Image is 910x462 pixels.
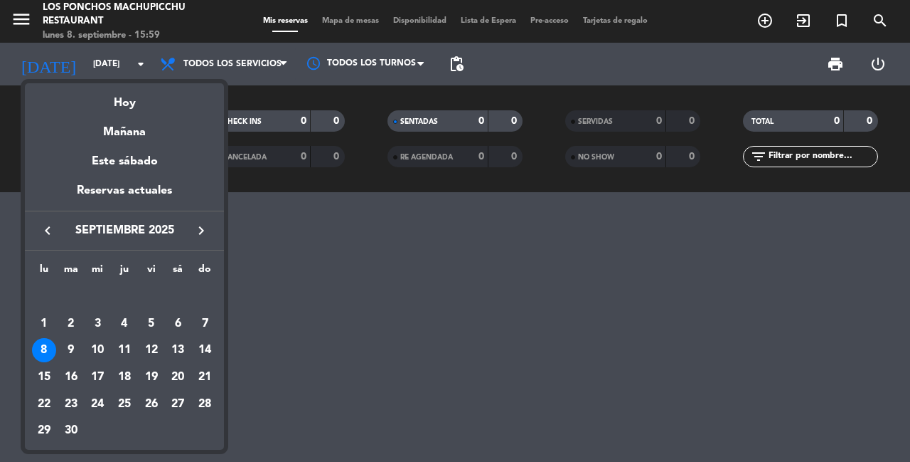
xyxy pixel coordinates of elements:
td: 9 de septiembre de 2025 [58,337,85,364]
div: 2 [59,312,83,336]
div: 17 [85,365,109,389]
td: 13 de septiembre de 2025 [165,337,192,364]
i: keyboard_arrow_left [39,222,56,239]
div: 18 [112,365,136,389]
div: 13 [166,338,190,362]
div: 4 [112,312,136,336]
span: septiembre 2025 [60,221,188,240]
th: sábado [165,261,192,283]
div: 28 [193,392,217,416]
th: lunes [31,261,58,283]
div: 20 [166,365,190,389]
td: 28 de septiembre de 2025 [191,391,218,418]
td: 18 de septiembre de 2025 [111,364,138,391]
td: 1 de septiembre de 2025 [31,310,58,337]
i: keyboard_arrow_right [193,222,210,239]
div: 23 [59,392,83,416]
td: 7 de septiembre de 2025 [191,310,218,337]
td: 12 de septiembre de 2025 [138,337,165,364]
div: Mañana [25,112,224,142]
div: 8 [32,338,56,362]
div: Este sábado [25,142,224,182]
td: SEP. [31,283,218,310]
div: 1 [32,312,56,336]
div: Hoy [25,83,224,112]
div: 24 [85,392,109,416]
div: 7 [193,312,217,336]
td: 16 de septiembre de 2025 [58,364,85,391]
td: 14 de septiembre de 2025 [191,337,218,364]
th: miércoles [84,261,111,283]
td: 24 de septiembre de 2025 [84,391,111,418]
div: 5 [139,312,164,336]
div: 6 [166,312,190,336]
div: 21 [193,365,217,389]
div: 10 [85,338,109,362]
button: keyboard_arrow_right [188,221,214,240]
td: 30 de septiembre de 2025 [58,417,85,444]
th: viernes [138,261,165,283]
th: jueves [111,261,138,283]
th: domingo [191,261,218,283]
td: 8 de septiembre de 2025 [31,337,58,364]
td: 4 de septiembre de 2025 [111,310,138,337]
div: 29 [32,419,56,443]
td: 25 de septiembre de 2025 [111,391,138,418]
td: 5 de septiembre de 2025 [138,310,165,337]
div: 11 [112,338,136,362]
div: Reservas actuales [25,182,224,211]
th: martes [58,261,85,283]
button: keyboard_arrow_left [35,221,60,240]
td: 3 de septiembre de 2025 [84,310,111,337]
div: 3 [85,312,109,336]
td: 29 de septiembre de 2025 [31,417,58,444]
td: 26 de septiembre de 2025 [138,391,165,418]
div: 14 [193,338,217,362]
td: 21 de septiembre de 2025 [191,364,218,391]
div: 16 [59,365,83,389]
td: 19 de septiembre de 2025 [138,364,165,391]
div: 9 [59,338,83,362]
div: 22 [32,392,56,416]
td: 10 de septiembre de 2025 [84,337,111,364]
td: 6 de septiembre de 2025 [165,310,192,337]
td: 11 de septiembre de 2025 [111,337,138,364]
td: 20 de septiembre de 2025 [165,364,192,391]
td: 23 de septiembre de 2025 [58,391,85,418]
div: 26 [139,392,164,416]
td: 2 de septiembre de 2025 [58,310,85,337]
div: 19 [139,365,164,389]
td: 22 de septiembre de 2025 [31,391,58,418]
div: 30 [59,419,83,443]
div: 27 [166,392,190,416]
div: 12 [139,338,164,362]
div: 15 [32,365,56,389]
td: 17 de septiembre de 2025 [84,364,111,391]
td: 15 de septiembre de 2025 [31,364,58,391]
div: 25 [112,392,136,416]
td: 27 de septiembre de 2025 [165,391,192,418]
